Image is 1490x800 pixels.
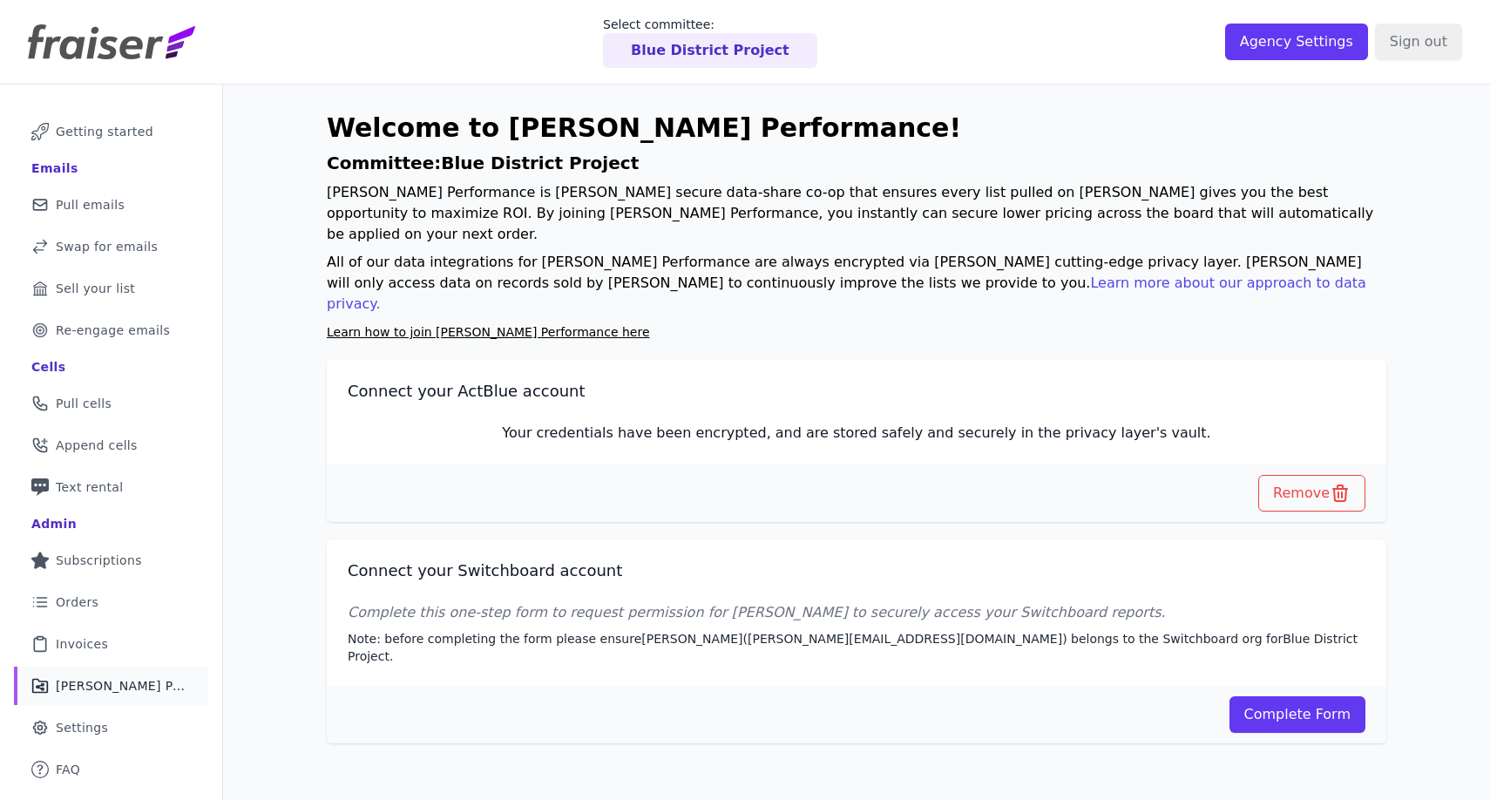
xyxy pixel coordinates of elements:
p: Blue District Project [631,40,789,61]
div: Cells [31,358,65,376]
h2: Connect your Switchboard account [348,560,1365,581]
a: FAQ [14,750,208,789]
span: Invoices [56,635,108,653]
a: Pull emails [14,186,208,224]
h1: Welcome to [PERSON_NAME] Performance! [327,112,1386,144]
span: Swap for emails [56,238,158,255]
p: Note: before completing the form please ensure [PERSON_NAME] ( [PERSON_NAME][EMAIL_ADDRESS][DOMAI... [348,630,1365,665]
span: Pull emails [56,196,125,214]
span: Text rental [56,478,124,496]
a: Getting started [14,112,208,151]
a: Settings [14,708,208,747]
a: Append cells [14,426,208,464]
a: Re-engage emails [14,311,208,349]
a: Pull cells [14,384,208,423]
a: Invoices [14,625,208,663]
span: Subscriptions [56,552,142,569]
span: FAQ [56,761,80,778]
h2: Connect your ActBlue account [348,381,1365,402]
a: [PERSON_NAME] Performance [14,667,208,705]
a: Text rental [14,468,208,506]
div: Emails [31,159,78,177]
a: Subscriptions [14,541,208,580]
a: Swap for emails [14,227,208,266]
span: Sell your list [56,280,135,297]
a: Select committee: Blue District Project [603,16,817,68]
span: Getting started [56,123,153,140]
p: Select committee: [603,16,817,33]
div: Admin [31,515,77,532]
p: [PERSON_NAME] Performance is [PERSON_NAME] secure data-share co-op that ensures every list pulled... [327,182,1386,245]
p: All of our data integrations for [PERSON_NAME] Performance are always encrypted via [PERSON_NAME]... [327,252,1386,315]
span: Re-engage emails [56,322,170,339]
a: Orders [14,583,208,621]
span: Settings [56,719,108,736]
span: Append cells [56,437,138,454]
a: Complete Form [1229,696,1366,733]
a: Learn how to join [PERSON_NAME] Performance here [327,325,650,339]
span: Pull cells [56,395,112,412]
button: Remove [1258,475,1365,512]
a: Sell your list [14,269,208,308]
span: Orders [56,593,98,611]
p: Your credentials have been encrypted, and are stored safely and securely in the privacy layer's v... [348,423,1365,444]
p: Complete this one-step form to request permission for [PERSON_NAME] to securely access your Switc... [348,602,1365,623]
input: Sign out [1375,24,1462,60]
input: Agency Settings [1225,24,1368,60]
h1: Committee: Blue District Project [327,151,1386,175]
img: Fraiser Logo [28,24,195,59]
span: [PERSON_NAME] Performance [56,677,187,695]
